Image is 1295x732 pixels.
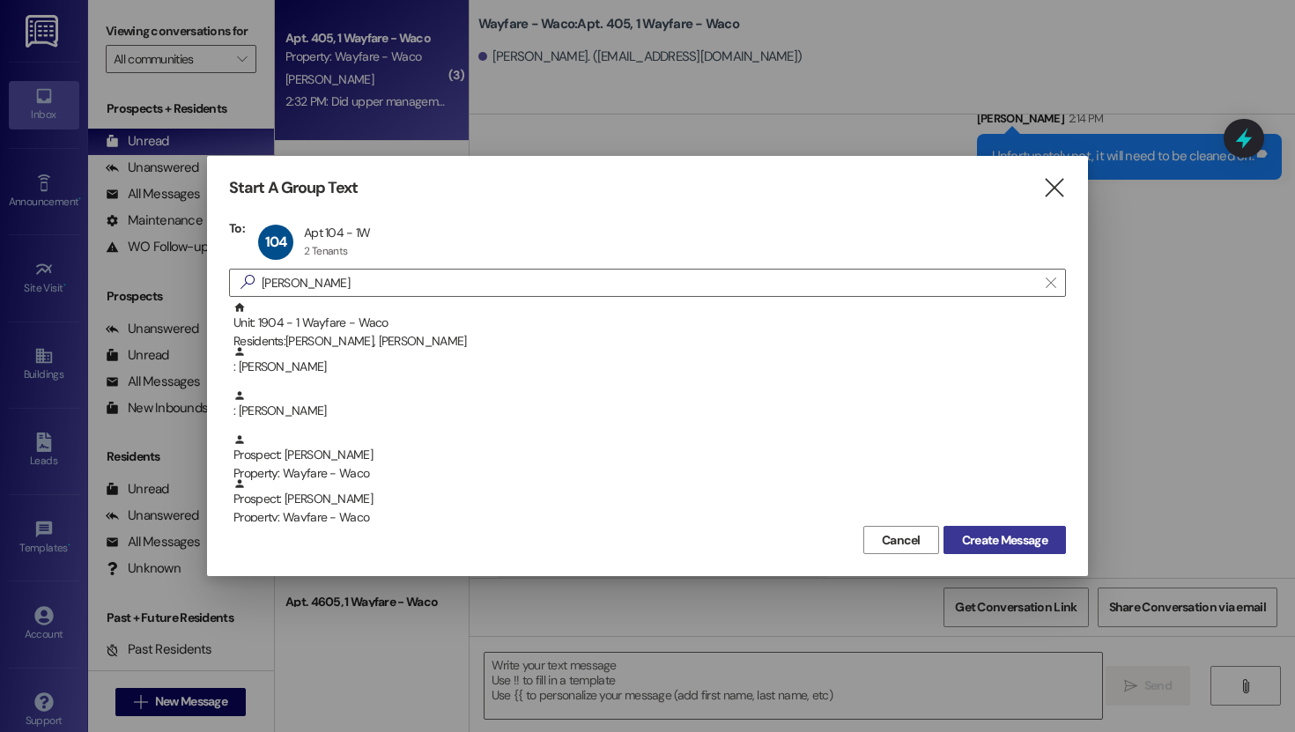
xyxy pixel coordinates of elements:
[1046,276,1055,290] i: 
[233,433,1066,484] div: Prospect: [PERSON_NAME]
[229,345,1066,389] div: : [PERSON_NAME]
[233,332,1066,351] div: Residents: [PERSON_NAME], [PERSON_NAME]
[882,531,921,550] span: Cancel
[229,477,1066,521] div: Prospect: [PERSON_NAME]Property: Wayfare - Waco
[265,233,287,251] span: 104
[233,301,1066,351] div: Unit: 1904 - 1 Wayfare - Waco
[229,301,1066,345] div: Unit: 1904 - 1 Wayfare - WacoResidents:[PERSON_NAME], [PERSON_NAME]
[233,389,1066,420] div: : [PERSON_NAME]
[229,178,358,198] h3: Start A Group Text
[229,220,245,236] h3: To:
[262,270,1037,295] input: Search for any contact or apartment
[233,345,1066,376] div: : [PERSON_NAME]
[233,508,1066,527] div: Property: Wayfare - Waco
[229,389,1066,433] div: : [PERSON_NAME]
[233,477,1066,528] div: Prospect: [PERSON_NAME]
[233,464,1066,483] div: Property: Wayfare - Waco
[1037,270,1065,296] button: Clear text
[304,225,371,240] div: Apt 104 - 1W
[1042,179,1066,197] i: 
[304,244,348,258] div: 2 Tenants
[943,526,1066,554] button: Create Message
[233,273,262,292] i: 
[229,433,1066,477] div: Prospect: [PERSON_NAME]Property: Wayfare - Waco
[863,526,939,554] button: Cancel
[962,531,1047,550] span: Create Message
